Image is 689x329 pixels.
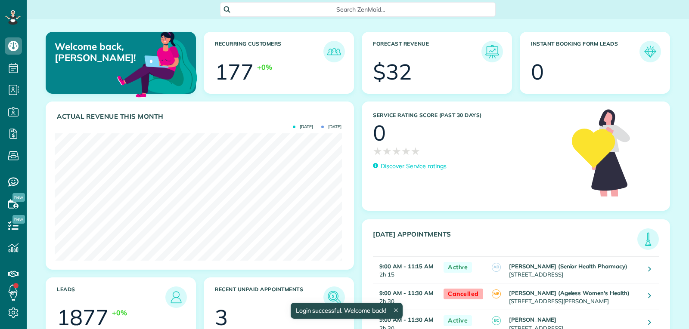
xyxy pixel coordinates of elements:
[326,289,343,306] img: icon_unpaid_appointments-47b8ce3997adf2238b356f14209ab4cced10bd1f174958f3ca8f1d0dd7fffeee.png
[492,263,501,272] span: AB
[492,316,501,325] span: BC
[373,283,439,310] td: 2h 30
[57,113,345,120] h3: Actual Revenue this month
[509,263,627,270] strong: [PERSON_NAME] (Senior Health Pharmacy)
[379,289,433,296] strong: 9:00 AM - 11:30 AM
[411,144,420,159] span: ★
[373,112,563,118] h3: Service Rating score (past 30 days)
[57,307,109,328] div: 1877
[293,125,313,129] span: [DATE]
[326,43,343,60] img: icon_recurring_customers-cf858462ba22bcd05b5a5880d41d6543d210077de5bb9ebc9590e49fd87d84ed.png
[379,316,433,323] strong: 9:00 AM - 11:30 AM
[373,257,439,283] td: 2h 15
[215,286,323,308] h3: Recent unpaid appointments
[115,22,199,105] img: dashboard_welcome-42a62b7d889689a78055ac9021e634bf52bae3f8056760290aed330b23ab8690.png
[507,257,642,283] td: [STREET_ADDRESS]
[373,122,386,144] div: 0
[642,43,659,60] img: icon_form_leads-04211a6a04a5b2264e4ee56bc0799ec3eb69b7e499cbb523a139df1d13a81ae0.png
[509,316,556,323] strong: [PERSON_NAME]
[401,144,411,159] span: ★
[392,144,401,159] span: ★
[444,262,472,273] span: Active
[257,62,272,72] div: +0%
[531,61,544,83] div: 0
[168,289,185,306] img: icon_leads-1bed01f49abd5b7fead27621c3d59655bb73ed531f8eeb49469d10e621d6b896.png
[531,41,639,62] h3: Instant Booking Form Leads
[321,125,341,129] span: [DATE]
[215,307,228,328] div: 3
[112,308,127,318] div: +0%
[215,41,323,62] h3: Recurring Customers
[639,231,657,248] img: icon_todays_appointments-901f7ab196bb0bea1936b74009e4eb5ffbc2d2711fa7634e0d609ed5ef32b18b.png
[12,215,25,224] span: New
[373,41,481,62] h3: Forecast Revenue
[492,289,501,298] span: ME
[509,289,630,296] strong: [PERSON_NAME] (Ageless Women's Health)
[379,263,433,270] strong: 9:00 AM - 11:15 AM
[507,283,642,310] td: [STREET_ADDRESS][PERSON_NAME]
[373,61,412,83] div: $32
[57,286,165,308] h3: Leads
[381,162,447,171] p: Discover Service ratings
[484,43,501,60] img: icon_forecast_revenue-8c13a41c7ed35a8dcfafea3cbb826a0462acb37728057bba2d056411b612bbbe.png
[215,61,254,83] div: 177
[12,193,25,202] span: New
[373,231,637,250] h3: [DATE] Appointments
[373,144,382,159] span: ★
[382,144,392,159] span: ★
[55,41,147,64] p: Welcome back, [PERSON_NAME]!
[444,315,472,326] span: Active
[444,289,483,299] span: Cancelled
[373,162,447,171] a: Discover Service ratings
[290,303,402,319] div: Login successful. Welcome back!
